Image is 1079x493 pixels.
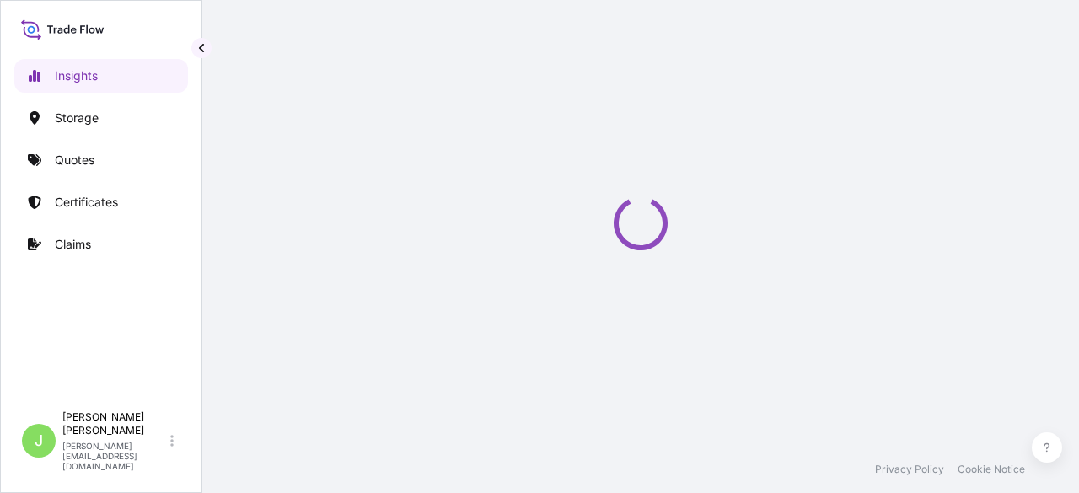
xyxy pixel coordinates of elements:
p: Claims [55,236,91,253]
a: Privacy Policy [875,463,944,476]
a: Storage [14,101,188,135]
p: [PERSON_NAME][EMAIL_ADDRESS][DOMAIN_NAME] [62,441,167,471]
a: Claims [14,228,188,261]
a: Cookie Notice [958,463,1025,476]
p: Insights [55,67,98,84]
span: J [35,432,43,449]
p: Certificates [55,194,118,211]
a: Quotes [14,143,188,177]
p: Quotes [55,152,94,169]
a: Insights [14,59,188,93]
p: [PERSON_NAME] [PERSON_NAME] [62,410,167,437]
a: Certificates [14,185,188,219]
p: Storage [55,110,99,126]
